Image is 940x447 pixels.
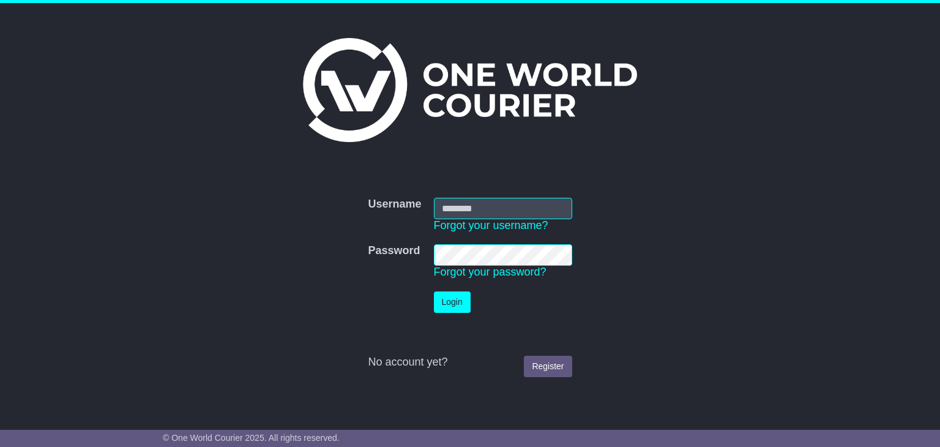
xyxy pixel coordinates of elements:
[368,244,420,258] label: Password
[163,433,340,443] span: © One World Courier 2025. All rights reserved.
[434,291,471,313] button: Login
[368,198,421,211] label: Username
[434,266,546,278] a: Forgot your password?
[434,219,548,231] a: Forgot your username?
[524,356,572,377] a: Register
[368,356,572,369] div: No account yet?
[303,38,637,142] img: One World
